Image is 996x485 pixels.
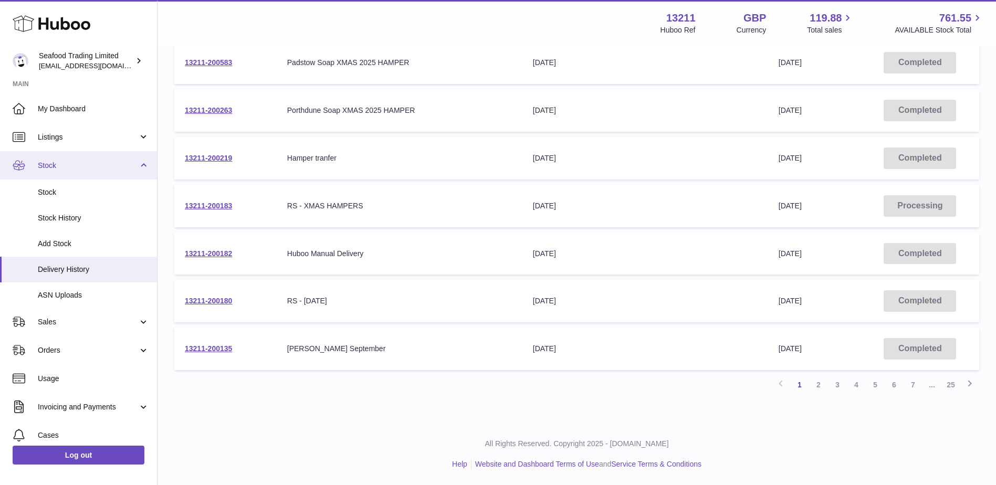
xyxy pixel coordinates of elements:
[809,375,828,394] a: 2
[38,213,149,223] span: Stock History
[939,11,971,25] span: 761.55
[533,296,758,306] div: [DATE]
[185,202,232,210] a: 13211-200183
[611,460,701,468] a: Service Terms & Conditions
[38,402,138,412] span: Invoicing and Payments
[166,439,988,449] p: All Rights Reserved. Copyright 2025 - [DOMAIN_NAME]
[895,11,983,35] a: 761.55 AVAILABLE Stock Total
[779,344,802,353] span: [DATE]
[452,460,467,468] a: Help
[922,375,941,394] span: ...
[38,317,138,327] span: Sales
[287,296,512,306] div: RS - [DATE]
[807,11,854,35] a: 119.88 Total sales
[38,104,149,114] span: My Dashboard
[847,375,866,394] a: 4
[13,446,144,465] a: Log out
[38,187,149,197] span: Stock
[38,132,138,142] span: Listings
[807,25,854,35] span: Total sales
[904,375,922,394] a: 7
[471,459,701,469] li: and
[533,344,758,354] div: [DATE]
[185,344,232,353] a: 13211-200135
[533,58,758,68] div: [DATE]
[38,290,149,300] span: ASN Uploads
[39,51,133,71] div: Seafood Trading Limited
[287,58,512,68] div: Padstow Soap XMAS 2025 HAMPER
[475,460,599,468] a: Website and Dashboard Terms of Use
[666,11,696,25] strong: 13211
[39,61,154,70] span: [EMAIL_ADDRESS][DOMAIN_NAME]
[941,375,960,394] a: 25
[779,202,802,210] span: [DATE]
[185,154,232,162] a: 13211-200219
[533,201,758,211] div: [DATE]
[779,154,802,162] span: [DATE]
[828,375,847,394] a: 3
[660,25,696,35] div: Huboo Ref
[866,375,885,394] a: 5
[895,25,983,35] span: AVAILABLE Stock Total
[38,161,138,171] span: Stock
[38,239,149,249] span: Add Stock
[38,430,149,440] span: Cases
[743,11,766,25] strong: GBP
[185,297,232,305] a: 13211-200180
[287,153,512,163] div: Hamper tranfer
[779,297,802,305] span: [DATE]
[185,249,232,258] a: 13211-200182
[287,201,512,211] div: RS - XMAS HAMPERS
[737,25,767,35] div: Currency
[779,106,802,114] span: [DATE]
[810,11,842,25] span: 119.88
[38,374,149,384] span: Usage
[185,58,232,67] a: 13211-200583
[287,249,512,259] div: Huboo Manual Delivery
[533,153,758,163] div: [DATE]
[38,265,149,275] span: Delivery History
[779,249,802,258] span: [DATE]
[533,106,758,115] div: [DATE]
[779,58,802,67] span: [DATE]
[885,375,904,394] a: 6
[287,106,512,115] div: Porthdune Soap XMAS 2025 HAMPER
[533,249,758,259] div: [DATE]
[13,53,28,69] img: online@rickstein.com
[287,344,512,354] div: [PERSON_NAME] September
[38,345,138,355] span: Orders
[185,106,232,114] a: 13211-200263
[790,375,809,394] a: 1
